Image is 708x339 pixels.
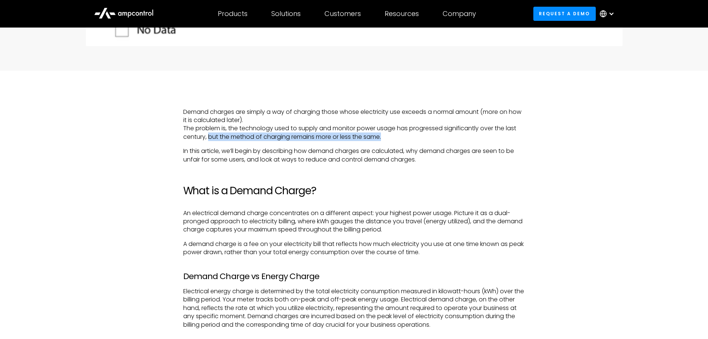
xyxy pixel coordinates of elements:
h2: What is a Demand Charge? [183,185,525,197]
div: Products [218,10,248,18]
p: An electrical demand charge concentrates on a different aspect: your highest power usage. Picture... [183,209,525,234]
div: Customers [324,10,361,18]
p: In this article, we’ll begin by describing how demand charges are calculated, why demand charges ... [183,147,525,164]
div: Resources [385,10,419,18]
a: Request a demo [533,7,596,20]
p: Electrical energy charge is determined by the total electricity consumption measured in kilowatt-... [183,287,525,329]
div: Solutions [271,10,301,18]
p: Demand charges are simply a way of charging those whose electricity use exceeds a normal amount (... [183,108,525,141]
h3: Demand Charge vs Energy Charge [183,272,525,281]
div: Company [443,10,476,18]
p: A demand charge is a fee on your electricity bill that reflects how much electricity you use at o... [183,240,525,257]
